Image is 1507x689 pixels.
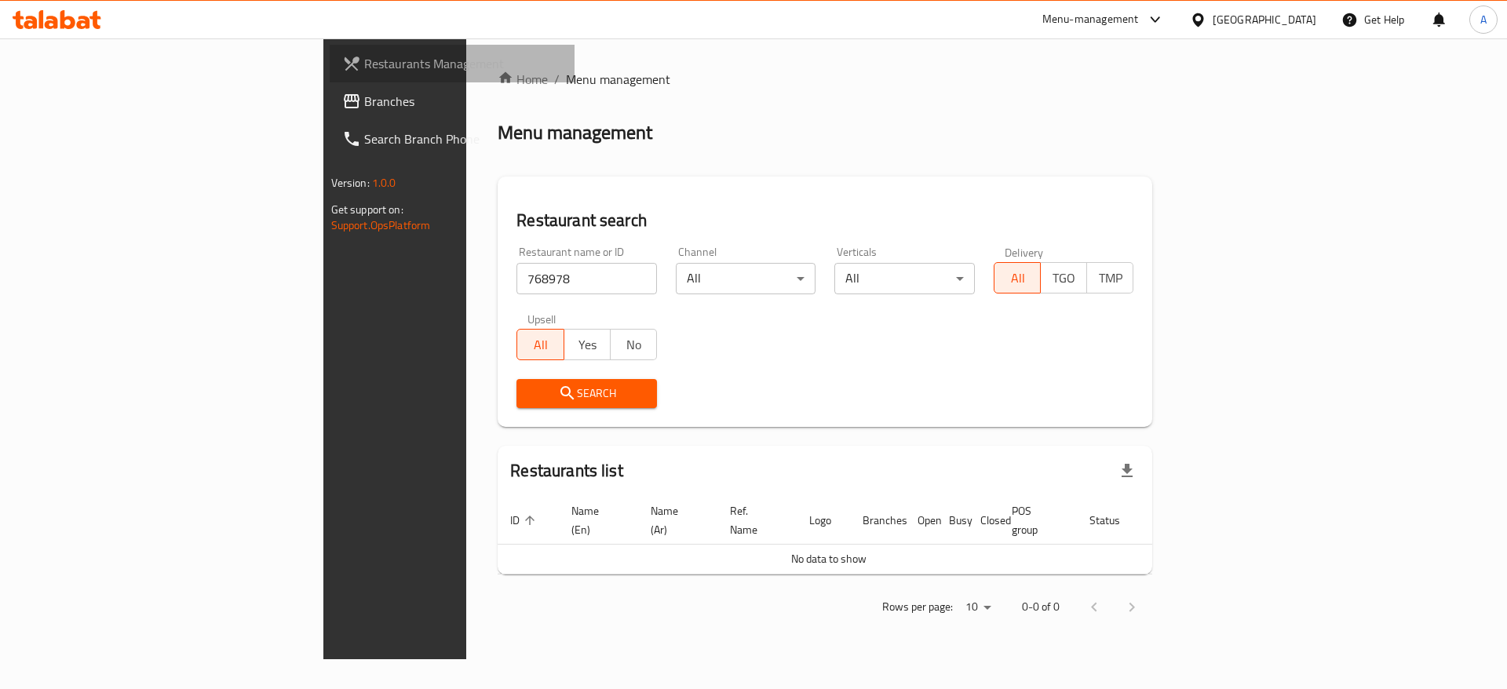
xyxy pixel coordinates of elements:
[834,263,975,294] div: All
[331,173,370,193] span: Version:
[1001,267,1034,290] span: All
[730,501,778,539] span: Ref. Name
[331,215,431,235] a: Support.OpsPlatform
[364,54,563,73] span: Restaurants Management
[498,497,1213,574] table: enhanced table
[1086,262,1133,293] button: TMP
[1012,501,1058,539] span: POS group
[330,82,575,120] a: Branches
[527,313,556,324] label: Upsell
[676,263,816,294] div: All
[516,263,657,294] input: Search for restaurant name or ID..
[510,459,622,483] h2: Restaurants list
[936,497,968,545] th: Busy
[1047,267,1081,290] span: TGO
[571,501,619,539] span: Name (En)
[330,120,575,158] a: Search Branch Phone
[566,70,670,89] span: Menu management
[882,597,953,617] p: Rows per page:
[1040,262,1087,293] button: TGO
[364,92,563,111] span: Branches
[331,199,403,220] span: Get support on:
[571,334,604,356] span: Yes
[968,497,999,545] th: Closed
[372,173,396,193] span: 1.0.0
[1213,11,1316,28] div: [GEOGRAPHIC_DATA]
[516,209,1133,232] h2: Restaurant search
[651,501,699,539] span: Name (Ar)
[1093,267,1127,290] span: TMP
[994,262,1041,293] button: All
[498,70,1152,89] nav: breadcrumb
[330,45,575,82] a: Restaurants Management
[524,334,557,356] span: All
[498,120,652,145] h2: Menu management
[850,497,905,545] th: Branches
[1108,452,1146,490] div: Export file
[516,379,657,408] button: Search
[617,334,651,356] span: No
[529,384,644,403] span: Search
[364,129,563,148] span: Search Branch Phone
[610,329,657,360] button: No
[510,511,540,530] span: ID
[959,596,997,619] div: Rows per page:
[1089,511,1140,530] span: Status
[1042,10,1139,29] div: Menu-management
[797,497,850,545] th: Logo
[1005,246,1044,257] label: Delivery
[1022,597,1060,617] p: 0-0 of 0
[564,329,611,360] button: Yes
[791,549,867,569] span: No data to show
[905,497,936,545] th: Open
[516,329,564,360] button: All
[1480,11,1487,28] span: A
